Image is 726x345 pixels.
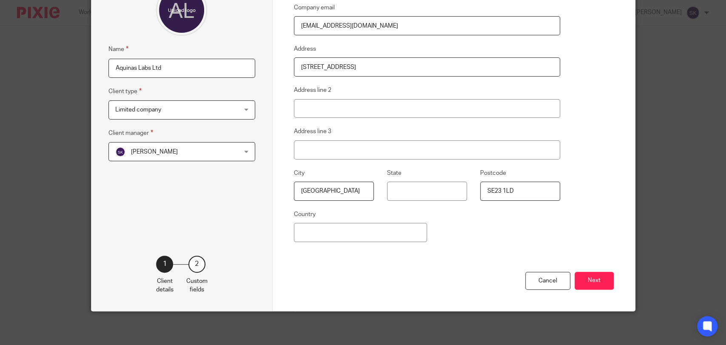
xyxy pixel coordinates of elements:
[294,127,331,136] label: Address line 3
[387,169,401,177] label: State
[294,3,335,12] label: Company email
[156,256,173,273] div: 1
[294,210,316,219] label: Country
[575,272,614,290] button: Next
[294,169,305,177] label: City
[108,44,128,54] label: Name
[108,128,153,138] label: Client manager
[186,277,208,294] p: Custom fields
[131,149,178,155] span: [PERSON_NAME]
[294,86,331,94] label: Address line 2
[156,277,174,294] p: Client details
[188,256,205,273] div: 2
[294,45,316,53] label: Address
[115,147,125,157] img: svg%3E
[108,86,142,96] label: Client type
[525,272,570,290] div: Cancel
[480,169,506,177] label: Postcode
[115,107,161,113] span: Limited company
